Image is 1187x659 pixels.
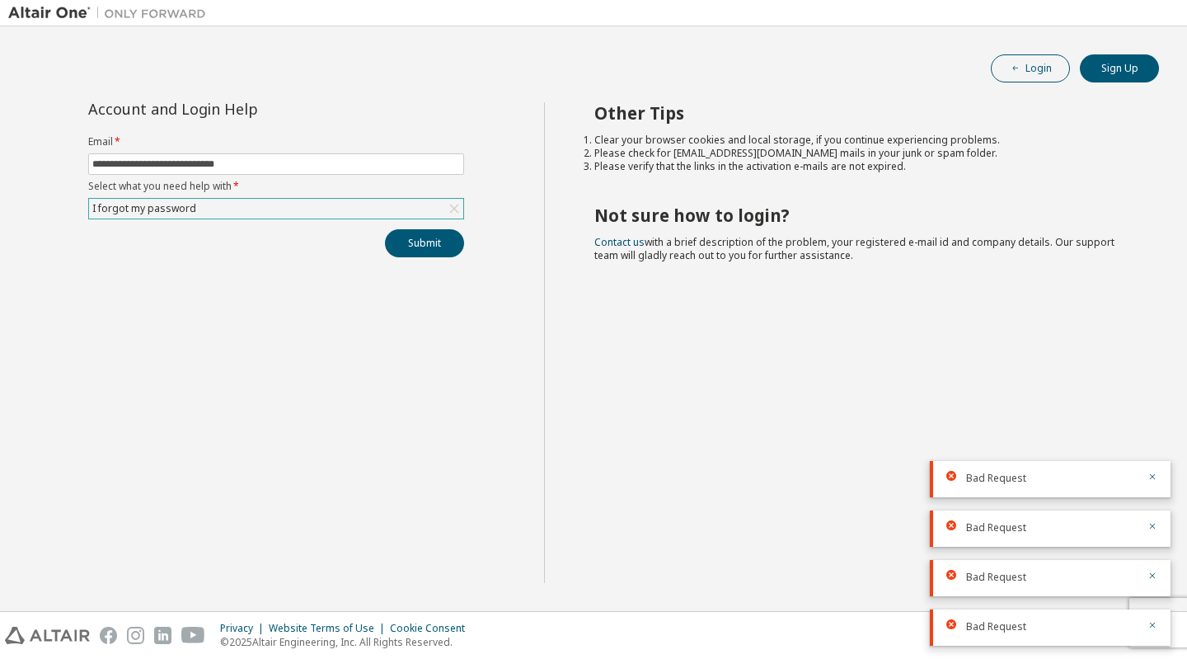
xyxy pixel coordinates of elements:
span: Bad Request [966,472,1026,485]
p: © 2025 Altair Engineering, Inc. All Rights Reserved. [220,635,475,649]
img: altair_logo.svg [5,627,90,644]
span: Bad Request [966,521,1026,534]
label: Select what you need help with [88,180,464,193]
h2: Not sure how to login? [594,205,1130,226]
span: Bad Request [966,620,1026,633]
div: I forgot my password [89,199,463,219]
img: youtube.svg [181,627,205,644]
h2: Other Tips [594,102,1130,124]
span: with a brief description of the problem, your registered e-mail id and company details. Our suppo... [594,235,1114,262]
li: Please verify that the links in the activation e-mails are not expired. [594,160,1130,173]
img: facebook.svg [100,627,117,644]
a: Contact us [594,235,645,249]
img: Altair One [8,5,214,21]
button: Sign Up [1080,54,1159,82]
li: Clear your browser cookies and local storage, if you continue experiencing problems. [594,134,1130,147]
li: Please check for [EMAIL_ADDRESS][DOMAIN_NAME] mails in your junk or spam folder. [594,147,1130,160]
div: Privacy [220,622,269,635]
div: Website Terms of Use [269,622,390,635]
div: Cookie Consent [390,622,475,635]
label: Email [88,135,464,148]
button: Submit [385,229,464,257]
img: instagram.svg [127,627,144,644]
span: Bad Request [966,571,1026,584]
img: linkedin.svg [154,627,171,644]
div: Account and Login Help [88,102,389,115]
div: I forgot my password [90,200,199,218]
button: Login [991,54,1070,82]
